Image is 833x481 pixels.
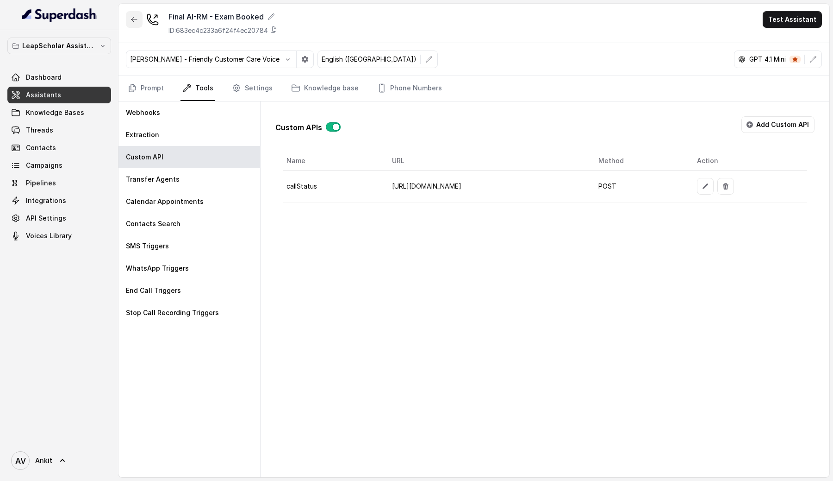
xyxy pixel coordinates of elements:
a: Campaigns [7,157,111,174]
svg: openai logo [738,56,746,63]
span: Pipelines [26,178,56,188]
div: Final AI-RM - Exam Booked [168,11,277,22]
img: light.svg [22,7,97,22]
p: SMS Triggers [126,241,169,251]
nav: Tabs [126,76,822,101]
a: Threads [7,122,111,139]
a: Assistants [7,87,111,103]
a: Prompt [126,76,166,101]
p: Contacts Search [126,219,180,228]
p: End Call Triggers [126,286,181,295]
p: Calendar Appointments [126,197,204,206]
span: Threads [26,126,53,135]
button: LeapScholar Assistant [7,38,111,54]
a: Tools [180,76,215,101]
a: Pipelines [7,175,111,191]
a: Integrations [7,192,111,209]
th: URL [385,152,591,171]
span: Integrations [26,196,66,205]
a: Dashboard [7,69,111,86]
a: Settings [230,76,274,101]
a: Knowledge Bases [7,104,111,121]
button: Test Assistant [763,11,822,28]
p: Transfer Agents [126,175,180,184]
a: Phone Numbers [375,76,444,101]
a: Knowledge base [289,76,361,101]
span: Assistants [26,90,61,100]
td: callStatus [283,171,385,203]
p: Custom APIs [275,122,322,133]
span: Knowledge Bases [26,108,84,117]
a: API Settings [7,210,111,227]
a: Voices Library [7,228,111,244]
a: Contacts [7,139,111,156]
button: Add Custom API [741,116,814,133]
th: Action [690,152,807,171]
span: Dashboard [26,73,62,82]
p: Webhooks [126,108,160,117]
th: Name [283,152,385,171]
span: Contacts [26,143,56,152]
span: API Settings [26,214,66,223]
span: Ankit [35,456,52,465]
p: ID: 683ec4c233a6f24f4ec20784 [168,26,268,35]
a: Ankit [7,448,111,474]
p: WhatsApp Triggers [126,264,189,273]
p: Custom API [126,152,163,162]
td: POST [591,171,690,203]
p: [PERSON_NAME] - Friendly Customer Care Voice [130,55,280,64]
td: [URL][DOMAIN_NAME] [385,171,591,203]
p: GPT 4.1 Mini [749,55,786,64]
p: Stop Call Recording Triggers [126,308,219,317]
p: English ([GEOGRAPHIC_DATA]) [322,55,416,64]
span: Voices Library [26,231,72,240]
span: Campaigns [26,161,62,170]
text: AV [15,456,26,466]
p: Extraction [126,130,159,139]
th: Method [591,152,690,171]
p: LeapScholar Assistant [22,40,96,51]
